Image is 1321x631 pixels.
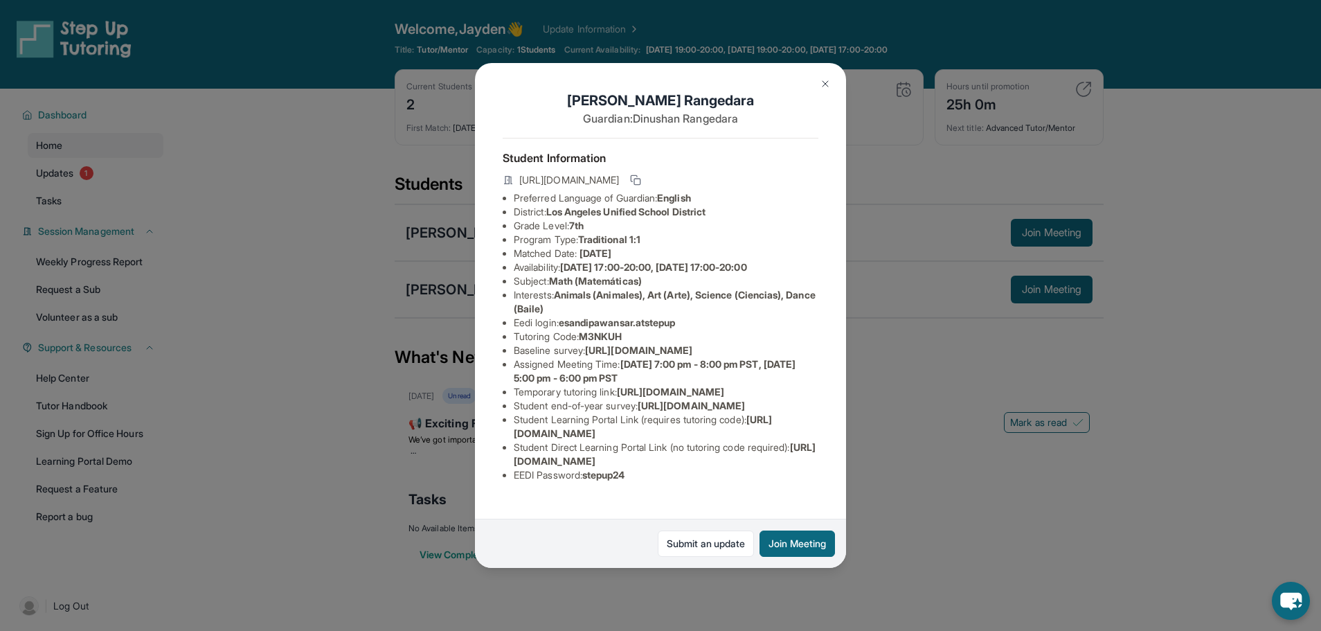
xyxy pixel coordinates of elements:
span: [DATE] [579,247,611,259]
li: Availability: [514,260,818,274]
h1: [PERSON_NAME] Rangedara [503,91,818,110]
li: District: [514,205,818,219]
span: [DATE] 17:00-20:00, [DATE] 17:00-20:00 [560,261,747,273]
button: Copy link [627,172,644,188]
li: Assigned Meeting Time : [514,357,818,385]
li: Eedi login : [514,316,818,330]
button: chat-button [1272,582,1310,620]
a: Submit an update [658,531,754,557]
li: Program Type: [514,233,818,247]
li: Interests : [514,288,818,316]
span: stepup24 [582,469,625,481]
span: M3NKUH [579,330,622,342]
li: EEDI Password : [514,468,818,482]
span: [DATE] 7:00 pm - 8:00 pm PST, [DATE] 5:00 pm - 6:00 pm PST [514,358,796,384]
span: [URL][DOMAIN_NAME] [519,173,619,187]
span: [URL][DOMAIN_NAME] [617,386,724,398]
li: Subject : [514,274,818,288]
li: Student Learning Portal Link (requires tutoring code) : [514,413,818,441]
li: Student end-of-year survey : [514,399,818,413]
h4: Student Information [503,150,818,166]
li: Baseline survey : [514,344,818,357]
p: Guardian: Dinushan Rangedara [503,110,818,127]
span: esandipawansar.atstepup [559,317,676,328]
img: Close Icon [820,78,831,89]
span: Los Angeles Unified School District [546,206,706,217]
li: Student Direct Learning Portal Link (no tutoring code required) : [514,441,818,468]
span: [URL][DOMAIN_NAME] [638,400,745,411]
li: Tutoring Code : [514,330,818,344]
span: English [657,192,691,204]
span: [URL][DOMAIN_NAME] [585,344,692,356]
span: Animals (Animales), Art (Arte), Science (Ciencias), Dance (Baile) [514,289,816,314]
span: Math (Matemáticas) [549,275,642,287]
span: 7th [569,220,584,231]
span: Traditional 1:1 [578,233,640,245]
li: Grade Level: [514,219,818,233]
li: Temporary tutoring link : [514,385,818,399]
button: Join Meeting [760,531,835,557]
li: Matched Date: [514,247,818,260]
li: Preferred Language of Guardian: [514,191,818,205]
